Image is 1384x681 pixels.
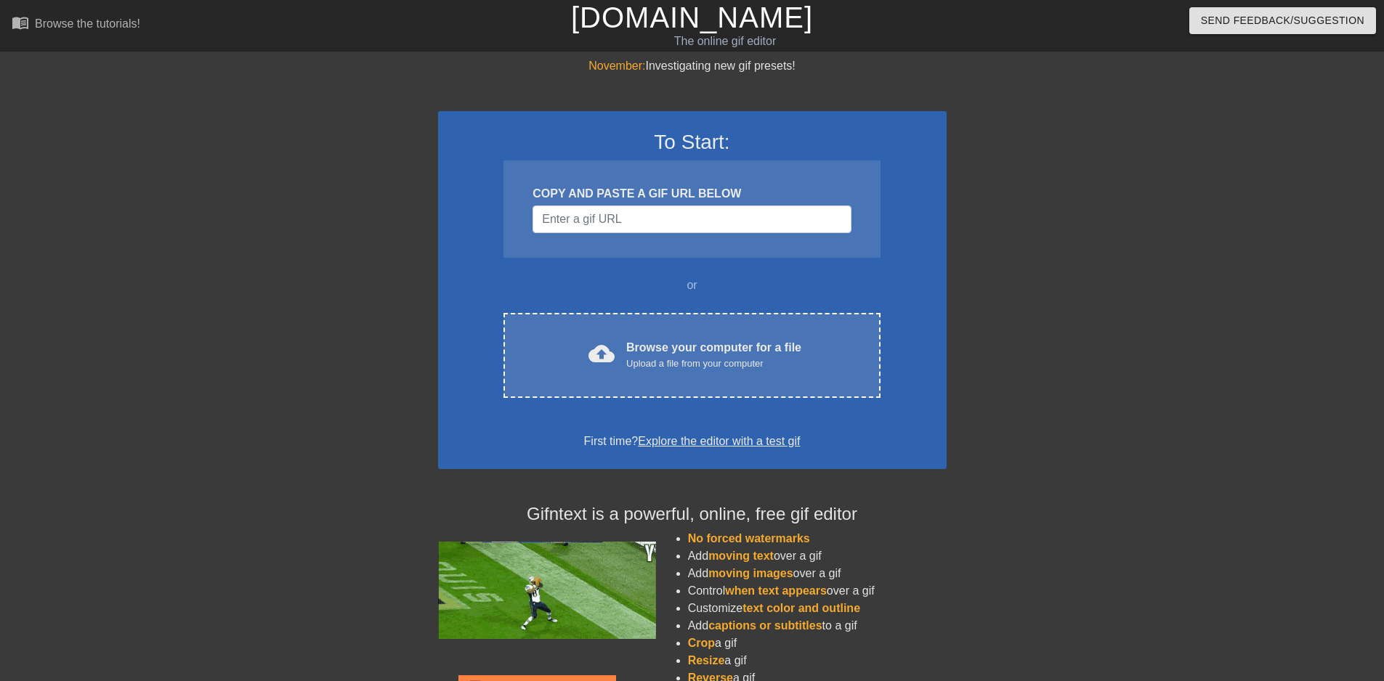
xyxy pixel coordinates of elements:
[688,617,947,635] li: Add to a gif
[457,433,928,450] div: First time?
[476,277,909,294] div: or
[533,185,851,203] div: COPY AND PASTE A GIF URL BELOW
[588,340,615,367] span: cloud_upload
[457,130,928,155] h3: To Start:
[688,652,947,669] li: a gif
[626,356,801,371] div: Upload a file from your computer
[626,339,801,371] div: Browse your computer for a file
[708,619,822,632] span: captions or subtitles
[688,635,947,652] li: a gif
[638,435,800,447] a: Explore the editor with a test gif
[708,567,793,579] span: moving images
[1201,12,1364,30] span: Send Feedback/Suggestion
[688,654,725,666] span: Resize
[688,600,947,617] li: Customize
[533,205,851,233] input: Username
[588,60,645,72] span: November:
[725,584,827,597] span: when text appears
[688,582,947,600] li: Control over a gif
[708,550,774,562] span: moving text
[1189,7,1376,34] button: Send Feedback/Suggestion
[12,14,29,31] span: menu_book
[688,637,715,649] span: Crop
[571,1,813,33] a: [DOMAIN_NAME]
[688,547,947,565] li: Add over a gif
[438,542,656,639] img: football_small.gif
[438,504,947,525] h4: Gifntext is a powerful, online, free gif editor
[12,14,140,36] a: Browse the tutorials!
[742,602,860,614] span: text color and outline
[688,565,947,582] li: Add over a gif
[35,17,140,30] div: Browse the tutorials!
[438,57,947,75] div: Investigating new gif presets!
[688,532,810,545] span: No forced watermarks
[469,33,982,50] div: The online gif editor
